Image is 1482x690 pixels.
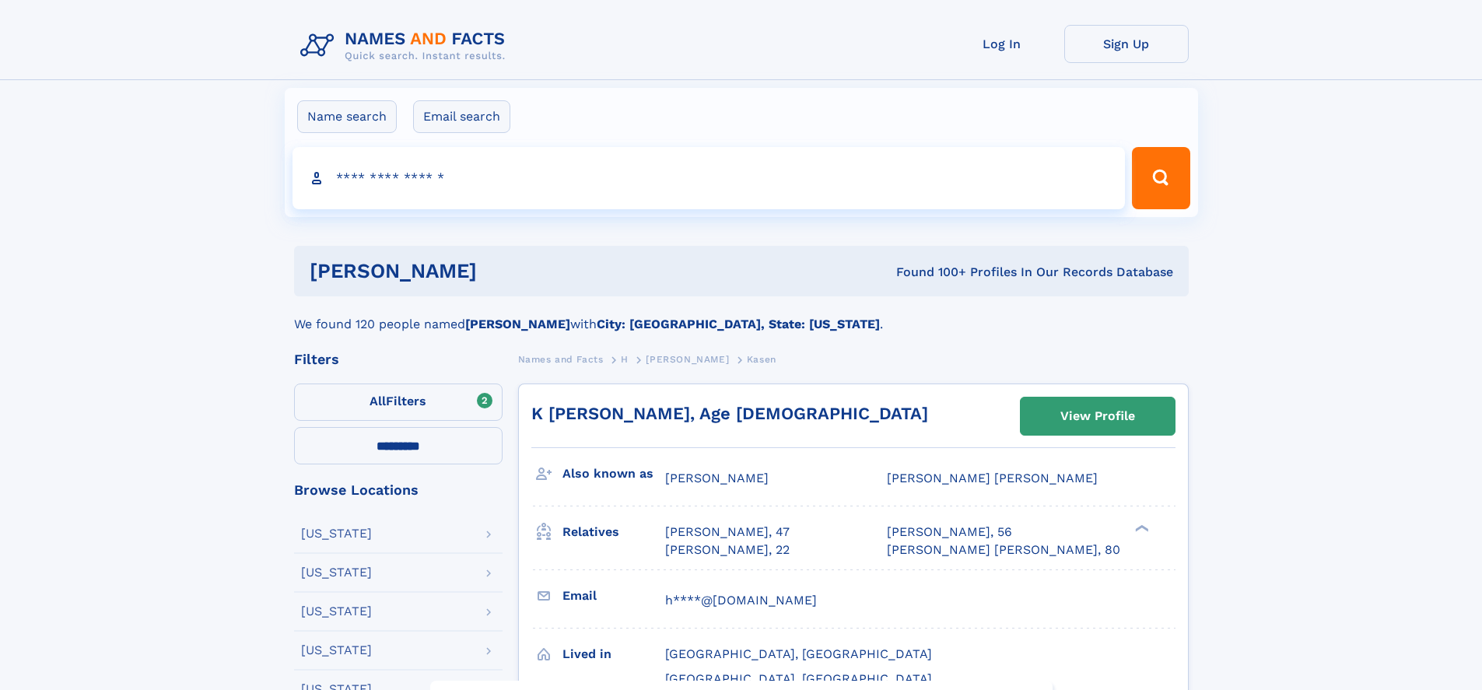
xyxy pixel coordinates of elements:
[747,354,776,365] span: Kasen
[686,264,1173,281] div: Found 100+ Profiles In Our Records Database
[562,519,665,545] h3: Relatives
[301,527,372,540] div: [US_STATE]
[597,317,880,331] b: City: [GEOGRAPHIC_DATA], State: [US_STATE]
[1021,398,1175,435] a: View Profile
[1132,147,1189,209] button: Search Button
[1060,398,1135,434] div: View Profile
[518,349,604,369] a: Names and Facts
[370,394,386,408] span: All
[887,471,1098,485] span: [PERSON_NAME] [PERSON_NAME]
[621,354,629,365] span: H
[665,471,769,485] span: [PERSON_NAME]
[310,261,687,281] h1: [PERSON_NAME]
[294,384,503,421] label: Filters
[562,461,665,487] h3: Also known as
[887,524,1012,541] a: [PERSON_NAME], 56
[621,349,629,369] a: H
[887,541,1120,559] a: [PERSON_NAME] [PERSON_NAME], 80
[665,524,790,541] a: [PERSON_NAME], 47
[413,100,510,133] label: Email search
[665,671,932,686] span: [GEOGRAPHIC_DATA], [GEOGRAPHIC_DATA]
[301,644,372,657] div: [US_STATE]
[301,566,372,579] div: [US_STATE]
[293,147,1126,209] input: search input
[646,349,729,369] a: [PERSON_NAME]
[531,404,928,423] a: K [PERSON_NAME], Age [DEMOGRAPHIC_DATA]
[301,605,372,618] div: [US_STATE]
[940,25,1064,63] a: Log In
[562,641,665,667] h3: Lived in
[646,354,729,365] span: [PERSON_NAME]
[297,100,397,133] label: Name search
[294,296,1189,334] div: We found 120 people named with .
[665,541,790,559] a: [PERSON_NAME], 22
[665,646,932,661] span: [GEOGRAPHIC_DATA], [GEOGRAPHIC_DATA]
[294,25,518,67] img: Logo Names and Facts
[1064,25,1189,63] a: Sign Up
[465,317,570,331] b: [PERSON_NAME]
[294,352,503,366] div: Filters
[1131,524,1150,534] div: ❯
[562,583,665,609] h3: Email
[294,483,503,497] div: Browse Locations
